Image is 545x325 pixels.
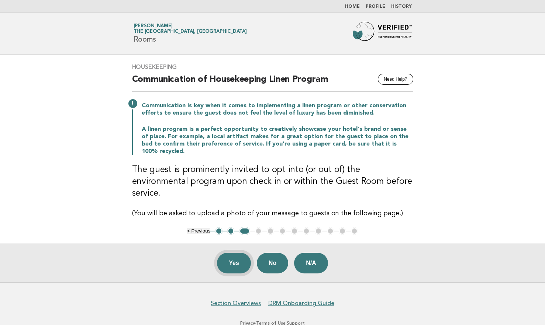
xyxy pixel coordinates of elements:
span: The [GEOGRAPHIC_DATA], [GEOGRAPHIC_DATA] [134,29,247,34]
a: Home [345,4,360,9]
button: 1 [215,227,223,235]
h2: Communication of Housekeeping Linen Program [132,74,413,92]
button: 3 [239,227,250,235]
a: Section Overviews [211,300,261,307]
h3: Housekeeping [132,63,413,71]
a: History [391,4,412,9]
button: Yes [217,253,251,273]
button: No [257,253,288,273]
h3: The guest is prominently invited to opt into (or out of) the environmental program upon check in ... [132,164,413,199]
button: 2 [227,227,235,235]
button: N/A [294,253,328,273]
button: < Previous [187,228,210,234]
h1: Rooms [134,24,247,43]
p: A linen program is a perfect opportunity to creatively showcase your hotel's brand or sense of pl... [142,126,413,155]
p: Communication is key when it comes to implementing a linen program or other conservation efforts ... [142,102,413,117]
a: Profile [366,4,385,9]
button: Need Help? [378,74,413,85]
a: [PERSON_NAME]The [GEOGRAPHIC_DATA], [GEOGRAPHIC_DATA] [134,24,247,34]
a: DRM Onboarding Guide [268,300,334,307]
img: Forbes Travel Guide [353,22,412,45]
p: (You will be asked to upload a photo of your message to guests on the following page.) [132,208,413,219]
